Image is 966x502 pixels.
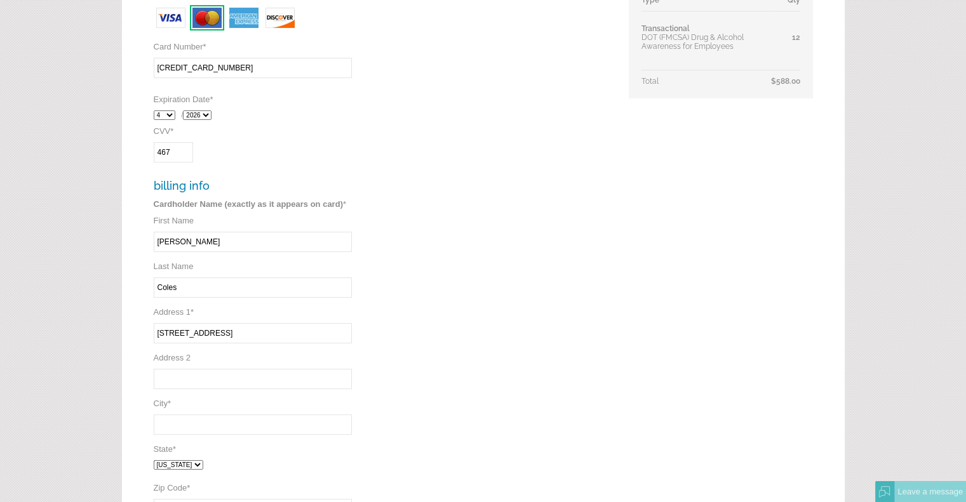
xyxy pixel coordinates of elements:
label: Card Number [154,42,206,51]
td: DOT (FMCSA) Drug & Alcohol Awareness for Employees [641,11,771,70]
label: City [154,399,171,408]
label: CVV [154,126,174,136]
img: card-mastercard.jpg [190,5,224,30]
img: card-discover.jpg [263,5,297,30]
img: Offline [879,486,890,498]
div: Leave a message [894,481,966,502]
label: State [154,444,176,454]
label: Address 1 [154,307,194,317]
label: Address 2 [154,353,191,362]
label: Expiration Date [154,95,213,104]
label: Last Name [154,261,194,271]
label: Zip Code [154,483,191,492]
img: card-visa.jpg [154,5,188,30]
td: 12 [771,11,800,70]
img: card-amex.jpg [227,5,261,30]
td: Total [641,70,771,86]
span: Transactional [641,24,690,33]
label: First Name [154,216,194,225]
span: $588.00 [771,77,800,86]
strong: Cardholder Name (exactly as it appears on card) [154,199,343,209]
div: / [154,104,611,126]
h3: billing info [154,179,611,192]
